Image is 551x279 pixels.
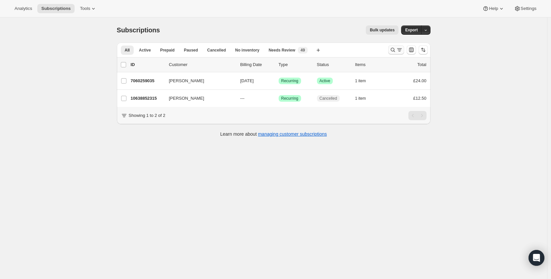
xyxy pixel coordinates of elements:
button: Analytics [11,4,36,13]
div: Type [279,61,312,68]
span: Help [489,6,498,11]
span: All [125,48,130,53]
button: Export [401,25,422,35]
p: Showing 1 to 2 of 2 [129,112,165,119]
button: Settings [510,4,540,13]
span: Tools [80,6,90,11]
span: Recurring [281,78,298,84]
span: Prepaid [160,48,175,53]
p: Billing Date [240,61,273,68]
span: Needs Review [269,48,295,53]
span: --- [240,96,245,101]
span: Cancelled [207,48,226,53]
button: Customize table column order and visibility [407,45,416,54]
p: Status [317,61,350,68]
div: IDCustomerBilling DateTypeStatusItemsTotal [131,61,427,68]
button: Help [478,4,508,13]
button: Tools [76,4,101,13]
span: Export [405,27,418,33]
span: Paused [184,48,198,53]
a: managing customer subscriptions [258,131,327,137]
span: Active [139,48,151,53]
p: 7060259035 [131,78,164,84]
button: [PERSON_NAME] [165,93,231,104]
span: No inventory [235,48,259,53]
span: Settings [521,6,536,11]
span: £12.50 [413,96,427,101]
button: Search and filter results [388,45,404,54]
button: 1 item [355,94,373,103]
div: Items [355,61,388,68]
span: [PERSON_NAME] [169,78,204,84]
span: Analytics [15,6,32,11]
button: Subscriptions [37,4,75,13]
span: Bulk updates [370,27,395,33]
div: Open Intercom Messenger [529,250,544,266]
span: [DATE] [240,78,254,83]
div: 7060259035[PERSON_NAME][DATE]SuccessRecurringSuccessActive1 item£24.00 [131,76,427,86]
span: Cancelled [320,96,337,101]
nav: Pagination [408,111,427,120]
span: Active [320,78,330,84]
span: 1 item [355,96,366,101]
button: 1 item [355,76,373,86]
p: 10638852315 [131,95,164,102]
p: Total [417,61,426,68]
span: 49 [300,48,305,53]
button: Bulk updates [366,25,398,35]
span: [PERSON_NAME] [169,95,204,102]
p: Customer [169,61,235,68]
span: Subscriptions [117,26,160,34]
button: Sort the results [419,45,428,54]
p: ID [131,61,164,68]
span: Subscriptions [41,6,71,11]
span: Recurring [281,96,298,101]
span: 1 item [355,78,366,84]
p: Learn more about [220,131,327,137]
div: 10638852315[PERSON_NAME]---SuccessRecurringCancelled1 item£12.50 [131,94,427,103]
button: Create new view [313,46,324,55]
button: [PERSON_NAME] [165,76,231,86]
span: £24.00 [413,78,427,83]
